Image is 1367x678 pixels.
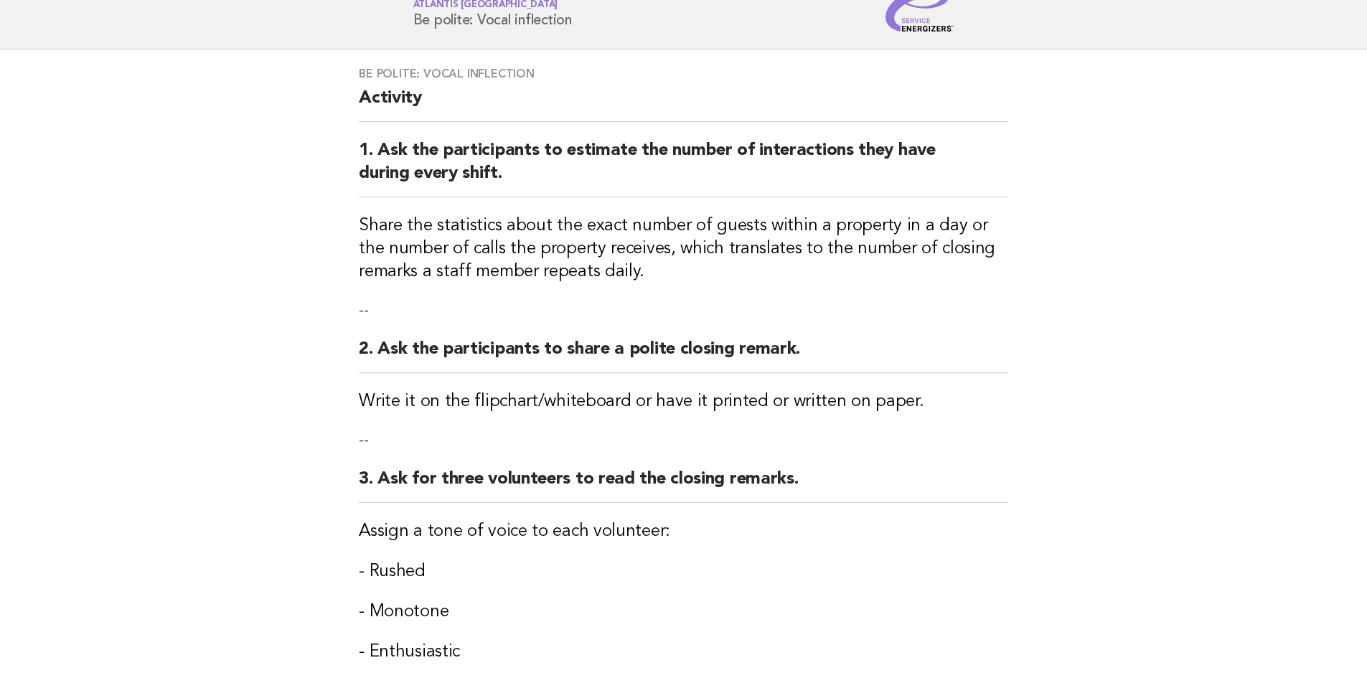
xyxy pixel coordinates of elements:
h3: - Enthusiastic [359,641,1008,664]
h2: 3. Ask for three volunteers to read the closing remarks. [359,468,1008,503]
p: -- [359,430,1008,451]
h2: 1. Ask the participants to estimate the number of interactions they have during every shift. [359,139,1008,197]
h2: Activity [359,87,1008,122]
h3: Write it on the flipchart/whiteboard or have it printed or written on paper. [359,390,1008,413]
p: -- [359,301,1008,321]
h3: Assign a tone of voice to each volunteer: [359,520,1008,543]
h3: - Monotone [359,601,1008,623]
h2: 2. Ask the participants to share a polite closing remark. [359,338,1008,373]
span: Atlantis [GEOGRAPHIC_DATA] [413,1,558,10]
h3: - Rushed [359,560,1008,583]
h3: Be polite: Vocal inflection [359,67,1008,81]
h3: Share the statistics about the exact number of guests within a property in a day or the number of... [359,215,1008,283]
